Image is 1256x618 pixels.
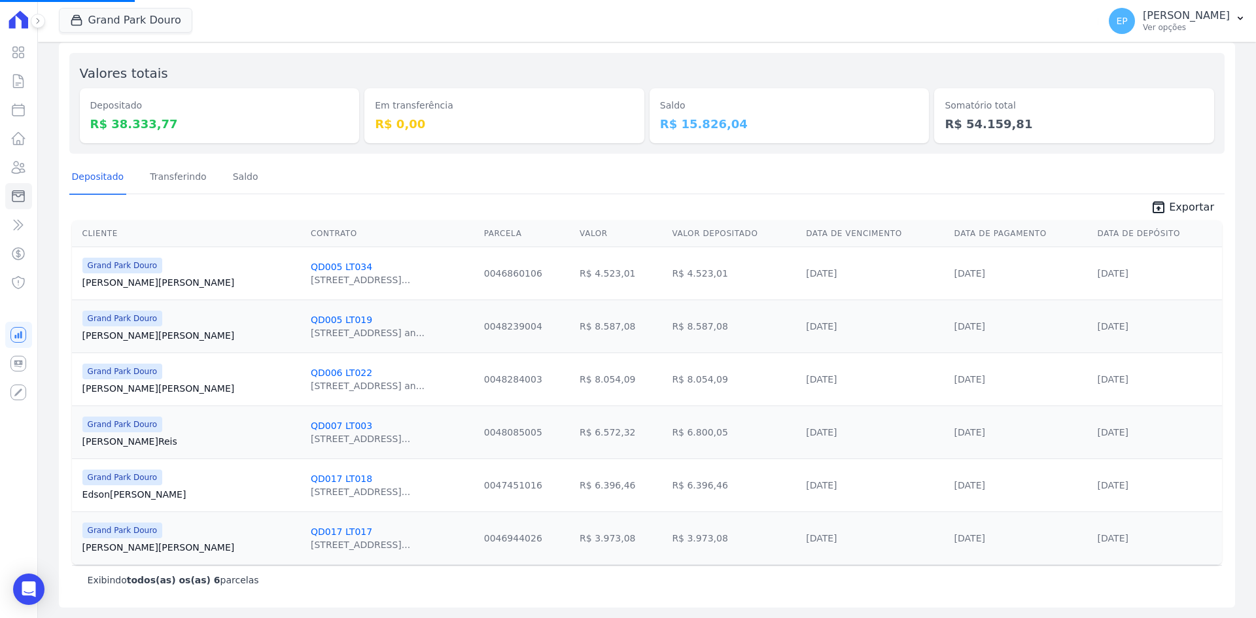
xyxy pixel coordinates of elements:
[806,533,837,543] a: [DATE]
[69,161,127,195] a: Depositado
[1098,3,1256,39] button: EP [PERSON_NAME] Ver opções
[667,220,801,247] th: Valor Depositado
[801,220,949,247] th: Data de Vencimento
[311,273,410,286] div: [STREET_ADDRESS]...
[954,321,985,332] a: [DATE]
[667,300,801,352] td: R$ 8.587,08
[82,258,163,273] span: Grand Park Douro
[82,364,163,379] span: Grand Park Douro
[667,511,801,564] td: R$ 3.973,08
[954,480,985,490] a: [DATE]
[484,374,542,385] a: 0048284003
[311,473,372,484] a: QD017 LT018
[667,247,801,300] td: R$ 4.523,01
[82,541,300,554] a: [PERSON_NAME][PERSON_NAME]
[82,311,163,326] span: Grand Park Douro
[954,533,985,543] a: [DATE]
[311,538,410,551] div: [STREET_ADDRESS]...
[82,417,163,432] span: Grand Park Douro
[574,247,667,300] td: R$ 4.523,01
[1143,9,1230,22] p: [PERSON_NAME]
[82,470,163,485] span: Grand Park Douro
[1098,480,1128,490] a: [DATE]
[311,379,425,392] div: [STREET_ADDRESS] an...
[1098,321,1128,332] a: [DATE]
[479,220,574,247] th: Parcela
[311,315,372,325] a: QD005 LT019
[82,329,300,342] a: [PERSON_NAME][PERSON_NAME]
[90,99,349,112] dt: Depositado
[311,432,410,445] div: [STREET_ADDRESS]...
[13,574,44,605] div: Open Intercom Messenger
[305,220,479,247] th: Contrato
[311,326,425,339] div: [STREET_ADDRESS] an...
[667,405,801,458] td: R$ 6.800,05
[1116,16,1127,26] span: EP
[949,220,1092,247] th: Data de Pagamento
[1092,220,1222,247] th: Data de Depósito
[82,435,300,448] a: [PERSON_NAME]Reis
[88,574,259,587] p: Exibindo parcelas
[311,485,410,498] div: [STREET_ADDRESS]...
[954,427,985,438] a: [DATE]
[484,480,542,490] a: 0047451016
[574,220,667,247] th: Valor
[806,321,837,332] a: [DATE]
[1151,199,1166,215] i: unarchive
[82,488,300,501] a: Edson[PERSON_NAME]
[1140,199,1225,218] a: unarchive Exportar
[127,575,220,585] b: todos(as) os(as) 6
[484,321,542,332] a: 0048239004
[945,99,1204,112] dt: Somatório total
[72,220,305,247] th: Cliente
[375,99,634,112] dt: Em transferência
[147,161,209,195] a: Transferindo
[806,427,837,438] a: [DATE]
[660,115,919,133] dd: R$ 15.826,04
[82,523,163,538] span: Grand Park Douro
[311,368,372,378] a: QD006 LT022
[484,427,542,438] a: 0048085005
[806,480,837,490] a: [DATE]
[667,458,801,511] td: R$ 6.396,46
[82,382,300,395] a: [PERSON_NAME][PERSON_NAME]
[806,374,837,385] a: [DATE]
[574,405,667,458] td: R$ 6.572,32
[954,268,985,279] a: [DATE]
[484,533,542,543] a: 0046944026
[80,65,168,81] label: Valores totais
[59,8,192,33] button: Grand Park Douro
[311,526,372,537] a: QD017 LT017
[484,268,542,279] a: 0046860106
[90,115,349,133] dd: R$ 38.333,77
[1098,427,1128,438] a: [DATE]
[82,276,300,289] a: [PERSON_NAME][PERSON_NAME]
[806,268,837,279] a: [DATE]
[375,115,634,133] dd: R$ 0,00
[574,352,667,405] td: R$ 8.054,09
[574,300,667,352] td: R$ 8.587,08
[945,115,1204,133] dd: R$ 54.159,81
[1098,374,1128,385] a: [DATE]
[1098,533,1128,543] a: [DATE]
[667,352,801,405] td: R$ 8.054,09
[311,421,372,431] a: QD007 LT003
[1098,268,1128,279] a: [DATE]
[1169,199,1214,215] span: Exportar
[1143,22,1230,33] p: Ver opções
[954,374,985,385] a: [DATE]
[574,458,667,511] td: R$ 6.396,46
[660,99,919,112] dt: Saldo
[230,161,261,195] a: Saldo
[574,511,667,564] td: R$ 3.973,08
[311,262,372,272] a: QD005 LT034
